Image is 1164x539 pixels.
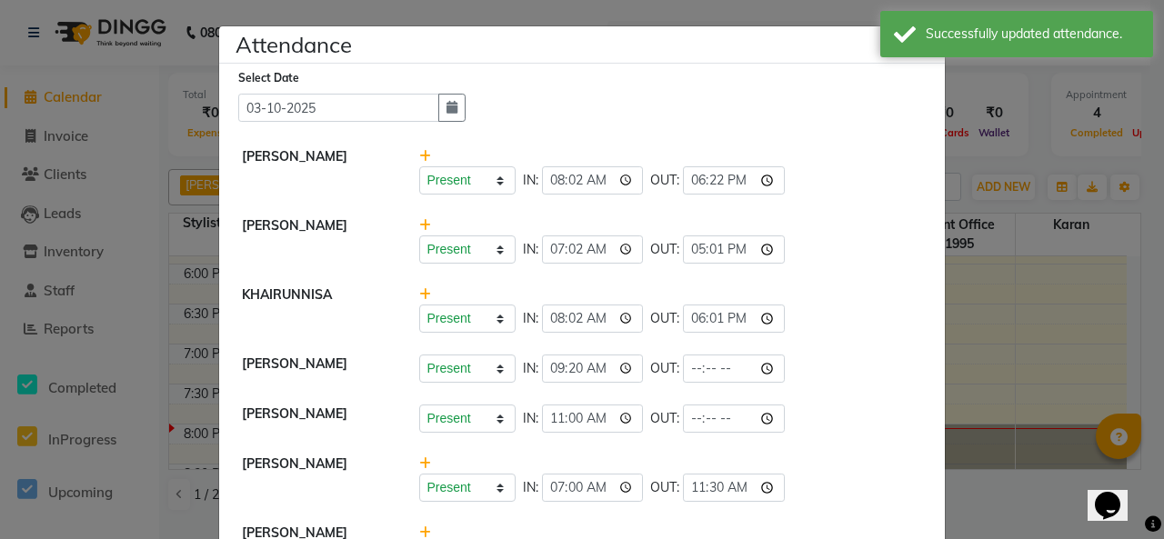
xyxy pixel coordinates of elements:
div: [PERSON_NAME] [228,454,406,502]
span: IN: [523,309,538,328]
span: IN: [523,478,538,497]
span: OUT: [650,240,679,259]
span: IN: [523,359,538,378]
iframe: chat widget [1088,466,1146,521]
span: IN: [523,409,538,428]
span: OUT: [650,359,679,378]
div: [PERSON_NAME] [228,404,406,433]
div: KHAIRUNNISA [228,285,406,333]
span: IN: [523,240,538,259]
h4: Attendance [236,28,352,61]
div: [PERSON_NAME] [228,216,406,264]
span: OUT: [650,309,679,328]
span: OUT: [650,409,679,428]
label: Select Date [238,70,299,86]
div: Successfully updated attendance. [926,25,1139,44]
span: OUT: [650,171,679,190]
div: [PERSON_NAME] [228,147,406,195]
span: OUT: [650,478,679,497]
input: Select date [238,94,439,122]
span: IN: [523,171,538,190]
div: [PERSON_NAME] [228,354,406,383]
